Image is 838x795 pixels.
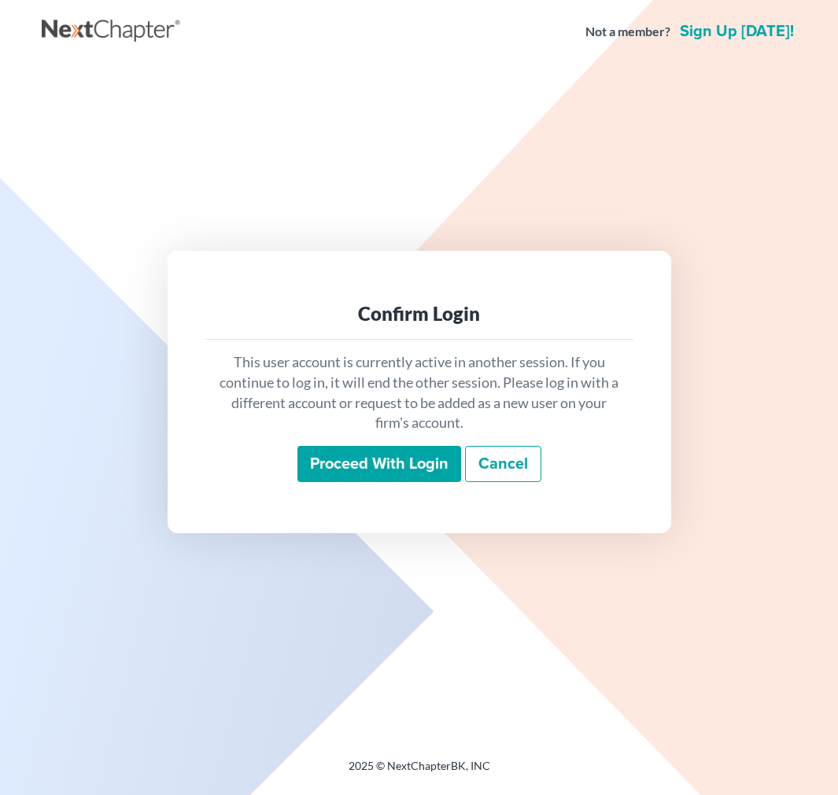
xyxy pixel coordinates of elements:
a: Sign up [DATE]! [677,24,797,39]
div: Confirm Login [218,301,621,326]
input: Proceed with login [297,446,461,482]
a: Cancel [465,446,541,482]
div: 2025 © NextChapterBK, INC [42,758,797,786]
p: This user account is currently active in another session. If you continue to log in, it will end ... [218,352,621,433]
strong: Not a member? [585,23,670,41]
